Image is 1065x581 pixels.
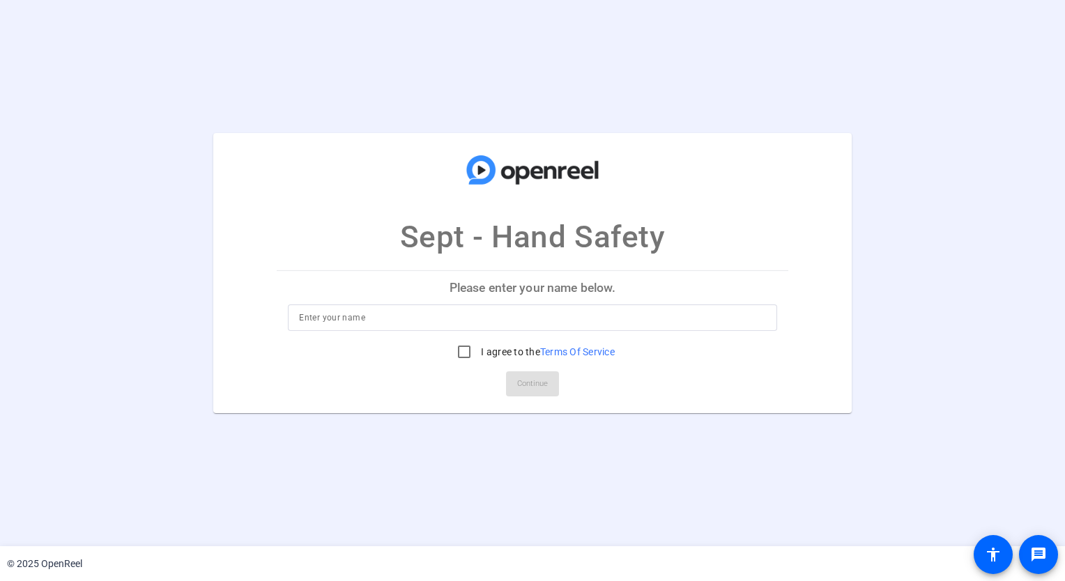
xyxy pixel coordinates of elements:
mat-icon: message [1030,546,1047,563]
mat-icon: accessibility [985,546,1002,563]
label: I agree to the [478,345,615,359]
p: Sept - Hand Safety [400,214,666,260]
div: © 2025 OpenReel [7,557,82,571]
a: Terms Of Service [540,346,615,357]
input: Enter your name [299,309,765,326]
p: Please enter your name below. [277,271,788,304]
img: company-logo [463,147,602,193]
